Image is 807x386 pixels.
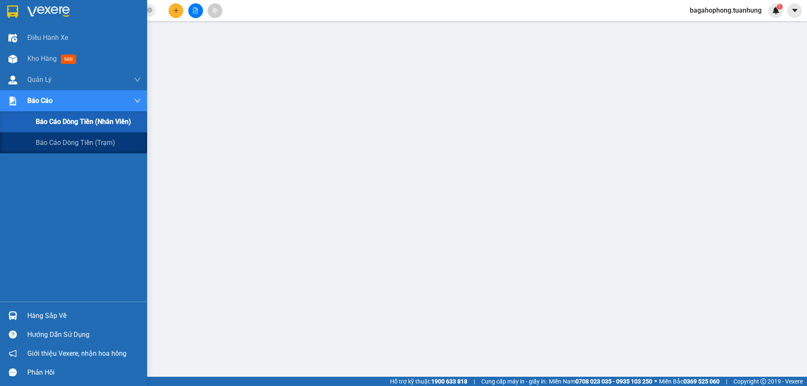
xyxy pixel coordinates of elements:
[36,116,131,127] span: Báo cáo dòng tiền (nhân viên)
[683,5,768,16] span: bagahophong.tuanhung
[27,32,68,43] span: Điều hành xe
[169,3,183,18] button: plus
[659,377,720,386] span: Miền Bắc
[9,349,17,357] span: notification
[147,7,152,15] span: close-circle
[390,377,467,386] span: Hỗ trợ kỹ thuật:
[772,7,780,14] img: icon-new-feature
[481,377,547,386] span: Cung cấp máy in - giấy in:
[208,3,222,18] button: aim
[726,377,727,386] span: |
[134,76,141,83] span: down
[8,97,17,105] img: solution-icon
[431,378,467,385] strong: 1900 633 818
[27,366,141,379] div: Phản hồi
[760,378,766,384] span: copyright
[173,8,179,13] span: plus
[683,378,720,385] strong: 0369 525 060
[134,97,141,104] span: down
[61,55,76,64] span: mới
[212,8,218,13] span: aim
[147,8,152,13] span: close-circle
[27,310,141,322] div: Hàng sắp về
[27,348,127,359] span: Giới thiệu Vexere, nhận hoa hồng
[27,55,57,63] span: Kho hàng
[27,328,141,341] div: Hướng dẫn sử dụng
[9,368,17,376] span: message
[791,7,799,14] span: caret-down
[549,377,652,386] span: Miền Nam
[27,95,53,106] span: Báo cáo
[474,377,475,386] span: |
[575,378,652,385] strong: 0708 023 035 - 0935 103 250
[27,74,52,85] span: Quản Lý
[8,76,17,84] img: warehouse-icon
[9,331,17,339] span: question-circle
[8,55,17,63] img: warehouse-icon
[777,4,783,10] sup: 1
[778,4,781,10] span: 1
[787,3,802,18] button: caret-down
[8,34,17,42] img: warehouse-icon
[36,137,115,148] span: Báo cáo dòng tiền (trạm)
[188,3,203,18] button: file-add
[8,311,17,320] img: warehouse-icon
[654,380,657,383] span: ⚪️
[193,8,198,13] span: file-add
[7,5,18,18] img: logo-vxr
